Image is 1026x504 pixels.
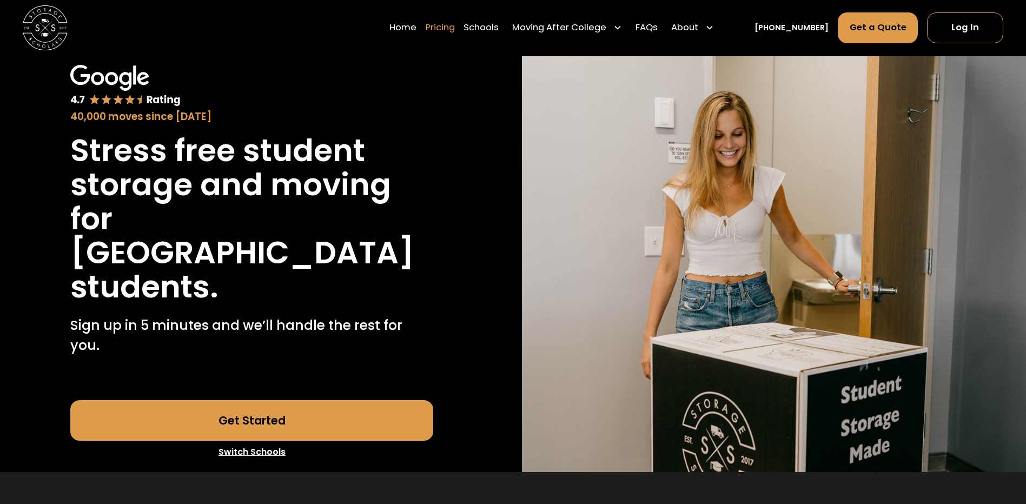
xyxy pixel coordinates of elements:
h1: Stress free student storage and moving for [70,134,433,236]
img: Storage Scholars will have everything waiting for you in your room when you arrive to campus. [522,56,1026,473]
a: Schools [464,12,499,44]
h1: students. [70,270,219,304]
h1: [GEOGRAPHIC_DATA] [70,236,414,270]
a: Pricing [426,12,455,44]
div: About [671,22,698,35]
div: About [667,12,719,44]
div: Moving After College [512,22,606,35]
a: FAQs [636,12,658,44]
div: Moving After College [508,12,627,44]
a: Get a Quote [838,13,918,43]
a: [PHONE_NUMBER] [754,22,829,34]
img: Google 4.7 star rating [70,65,181,107]
p: Sign up in 5 minutes and we’ll handle the rest for you. [70,315,433,356]
img: Storage Scholars main logo [23,5,68,50]
div: 40,000 moves since [DATE] [70,109,433,124]
a: Switch Schools [70,441,433,463]
a: Get Started [70,400,433,441]
a: Home [389,12,416,44]
a: Log In [927,13,1003,43]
